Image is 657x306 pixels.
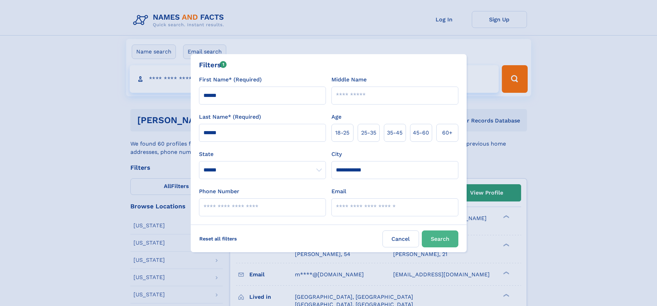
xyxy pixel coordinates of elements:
[382,230,419,247] label: Cancel
[199,150,326,158] label: State
[361,129,376,137] span: 25‑35
[195,230,241,247] label: Reset all filters
[335,129,349,137] span: 18‑25
[331,76,367,84] label: Middle Name
[442,129,452,137] span: 60+
[331,150,342,158] label: City
[413,129,429,137] span: 45‑60
[331,187,346,196] label: Email
[199,187,239,196] label: Phone Number
[331,113,341,121] label: Age
[422,230,458,247] button: Search
[199,113,261,121] label: Last Name* (Required)
[199,60,227,70] div: Filters
[199,76,262,84] label: First Name* (Required)
[387,129,402,137] span: 35‑45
